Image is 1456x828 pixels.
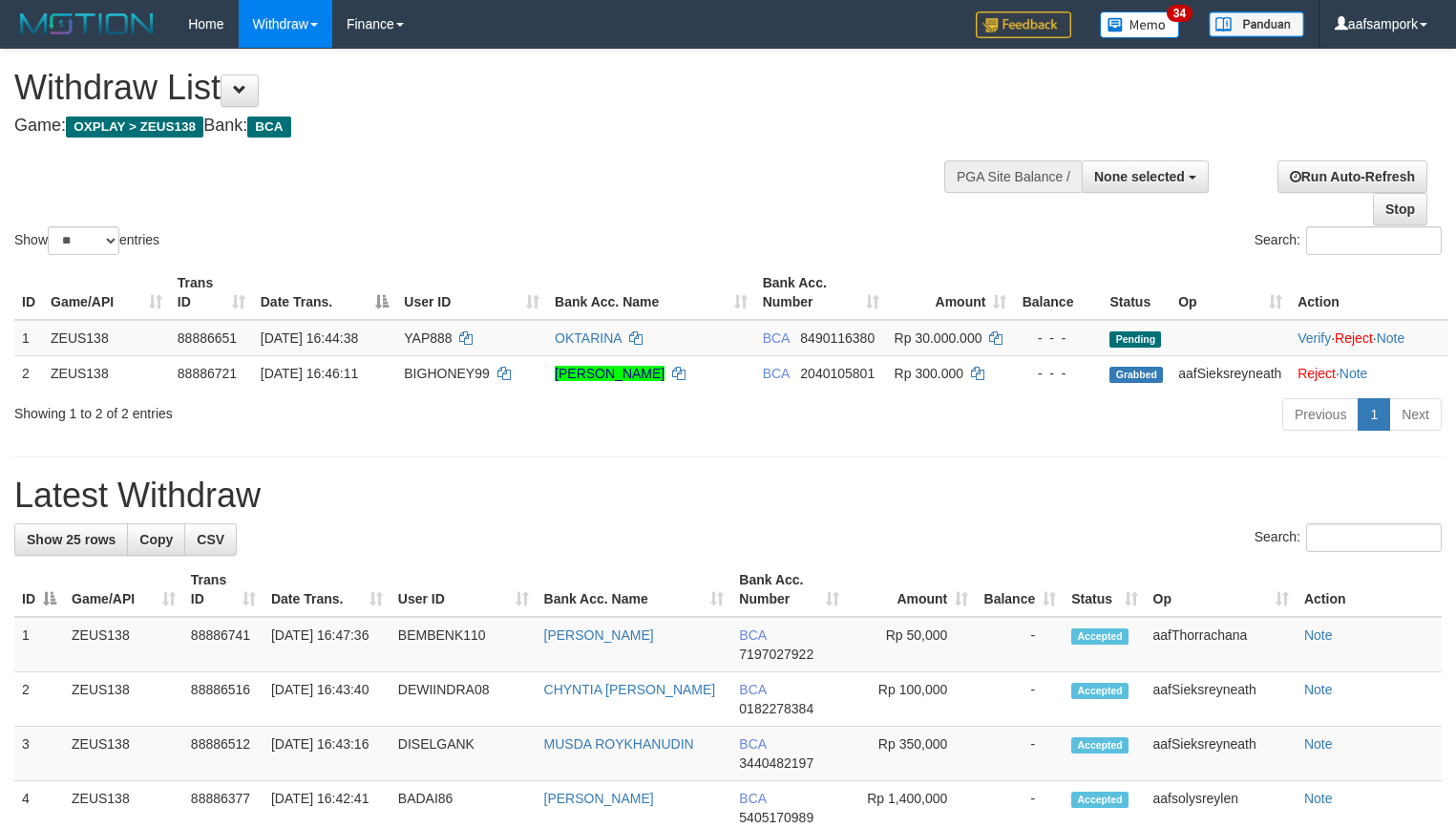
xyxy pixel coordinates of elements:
[1282,398,1359,431] a: Previous
[1094,169,1185,184] span: None selected
[555,366,665,381] a: [PERSON_NAME]
[544,736,694,752] a: MUSDA ROYKHANUDIN
[14,523,128,556] a: Show 25 rows
[1298,366,1336,381] a: Reject
[544,791,654,806] a: [PERSON_NAME]
[66,117,203,138] span: OXPLAY > ZEUS138
[1358,398,1390,431] a: 1
[544,627,654,643] a: [PERSON_NAME]
[183,563,264,617] th: Trans ID: activate to sort column ascending
[1335,330,1373,346] a: Reject
[1389,398,1442,431] a: Next
[895,366,963,381] span: Rp 300.000
[261,330,358,346] span: [DATE] 16:44:38
[253,265,397,320] th: Date Trans.: activate to sort column descending
[1297,563,1442,617] th: Action
[390,727,537,781] td: DISELGANK
[1290,320,1448,356] td: · ·
[404,366,489,381] span: BIGHONEY99
[800,330,875,346] span: Copy 8490116380 to clipboard
[14,563,64,617] th: ID: activate to sort column descending
[1071,628,1129,645] span: Accepted
[183,617,264,672] td: 88886741
[537,563,732,617] th: Bank Acc. Name: activate to sort column ascending
[1109,331,1161,348] span: Pending
[197,532,224,547] span: CSV
[1377,330,1405,346] a: Note
[739,791,766,806] span: BCA
[847,563,976,617] th: Amount: activate to sort column ascending
[14,477,1442,515] h1: Latest Withdraw
[396,265,547,320] th: User ID: activate to sort column ascending
[1109,367,1163,383] span: Grabbed
[1146,727,1297,781] td: aafSieksreyneath
[43,355,170,391] td: ZEUS138
[170,265,253,320] th: Trans ID: activate to sort column ascending
[763,366,790,381] span: BCA
[264,672,390,727] td: [DATE] 16:43:40
[739,682,766,697] span: BCA
[1071,683,1129,699] span: Accepted
[14,672,64,727] td: 2
[14,617,64,672] td: 1
[264,617,390,672] td: [DATE] 16:47:36
[547,265,755,320] th: Bank Acc. Name: activate to sort column ascending
[64,727,183,781] td: ZEUS138
[178,366,237,381] span: 88886721
[14,396,592,423] div: Showing 1 to 2 of 2 entries
[739,810,813,825] span: Copy 5405170989 to clipboard
[1304,627,1333,643] a: Note
[1373,193,1427,225] a: Stop
[1082,160,1209,193] button: None selected
[1277,160,1427,193] a: Run Auto-Refresh
[14,69,952,107] h1: Withdraw List
[183,727,264,781] td: 88886512
[555,330,622,346] a: OKTARINA
[976,727,1064,781] td: -
[1014,265,1102,320] th: Balance
[27,532,116,547] span: Show 25 rows
[390,672,537,727] td: DEWIINDRA08
[14,320,43,356] td: 1
[1304,736,1333,752] a: Note
[895,330,982,346] span: Rp 30.000.000
[264,563,390,617] th: Date Trans.: activate to sort column ascending
[404,330,452,346] span: YAP888
[14,117,952,136] h4: Game: Bank:
[739,627,766,643] span: BCA
[1171,265,1290,320] th: Op: activate to sort column ascending
[247,117,290,138] span: BCA
[14,10,159,38] img: MOTION_logo.png
[64,672,183,727] td: ZEUS138
[1022,364,1094,383] div: - - -
[847,727,976,781] td: Rp 350,000
[1340,366,1368,381] a: Note
[14,727,64,781] td: 3
[1298,330,1331,346] a: Verify
[976,563,1064,617] th: Balance: activate to sort column ascending
[1146,672,1297,727] td: aafSieksreyneath
[976,672,1064,727] td: -
[64,563,183,617] th: Game/API: activate to sort column ascending
[544,682,716,697] a: CHYNTIA [PERSON_NAME]
[48,226,119,255] select: Showentries
[184,523,237,556] a: CSV
[731,563,847,617] th: Bank Acc. Number: activate to sort column ascending
[739,755,813,771] span: Copy 3440482197 to clipboard
[14,226,159,255] label: Show entries
[390,563,537,617] th: User ID: activate to sort column ascending
[261,366,358,381] span: [DATE] 16:46:11
[1102,265,1171,320] th: Status
[755,265,887,320] th: Bank Acc. Number: activate to sort column ascending
[847,617,976,672] td: Rp 50,000
[14,265,43,320] th: ID
[847,672,976,727] td: Rp 100,000
[1209,11,1304,37] img: panduan.png
[1304,682,1333,697] a: Note
[183,672,264,727] td: 88886516
[14,355,43,391] td: 2
[1071,792,1129,808] span: Accepted
[944,160,1082,193] div: PGA Site Balance /
[1306,226,1442,255] input: Search:
[264,727,390,781] td: [DATE] 16:43:16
